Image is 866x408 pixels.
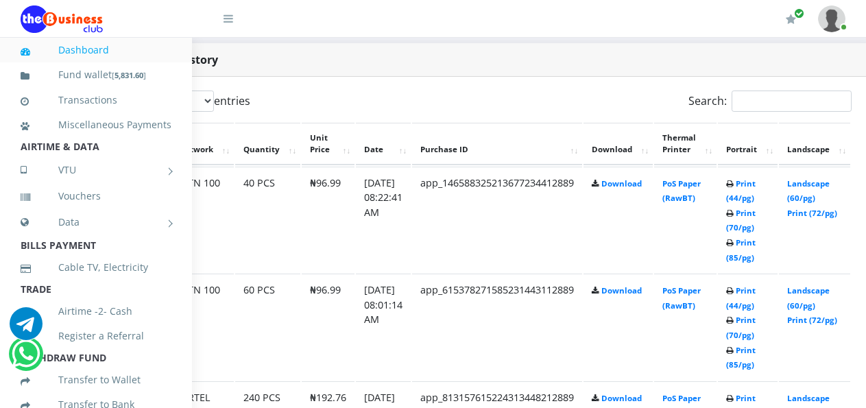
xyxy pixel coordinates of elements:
[356,123,411,165] th: Date: activate to sort column ascending
[794,8,804,19] span: Renew/Upgrade Subscription
[171,123,234,165] th: Network: activate to sort column ascending
[726,315,756,340] a: Print (70/pg)
[818,5,845,32] img: User
[302,274,354,380] td: ₦96.99
[726,208,756,233] a: Print (70/pg)
[21,320,171,352] a: Register a Referral
[10,317,43,340] a: Chat for support
[726,285,756,311] a: Print (44/pg)
[112,70,146,80] small: [ ]
[235,274,300,380] td: 60 PCS
[235,123,300,165] th: Quantity: activate to sort column ascending
[21,296,171,327] a: Airtime -2- Cash
[21,364,171,396] a: Transfer to Wallet
[21,153,171,187] a: VTU
[21,109,171,141] a: Miscellaneous Payments
[718,123,778,165] th: Portrait: activate to sort column ascending
[601,393,642,403] a: Download
[21,5,103,33] img: Logo
[584,123,653,165] th: Download: activate to sort column ascending
[654,123,717,165] th: Thermal Printer: activate to sort column ascending
[787,178,830,204] a: Landscape (60/pg)
[787,285,830,311] a: Landscape (60/pg)
[21,59,171,91] a: Fund wallet[5,831.60]
[21,84,171,116] a: Transactions
[356,167,411,273] td: [DATE] 08:22:41 AM
[601,285,642,296] a: Download
[412,274,582,380] td: app_615378271585231443112889
[21,34,171,66] a: Dashboard
[688,91,852,112] label: Search:
[356,274,411,380] td: [DATE] 08:01:14 AM
[21,180,171,212] a: Vouchers
[726,178,756,204] a: Print (44/pg)
[115,70,143,80] b: 5,831.60
[786,14,796,25] i: Renew/Upgrade Subscription
[302,167,354,273] td: ₦96.99
[302,123,354,165] th: Unit Price: activate to sort column ascending
[412,167,582,273] td: app_146588325213677234412889
[726,345,756,370] a: Print (85/pg)
[787,315,837,325] a: Print (72/pg)
[12,348,40,370] a: Chat for support
[726,237,756,263] a: Print (85/pg)
[21,252,171,283] a: Cable TV, Electricity
[134,91,250,112] label: Show entries
[21,205,171,239] a: Data
[662,285,701,311] a: PoS Paper (RawBT)
[171,274,234,380] td: MTN 100
[732,91,852,112] input: Search:
[662,178,701,204] a: PoS Paper (RawBT)
[235,167,300,273] td: 40 PCS
[412,123,582,165] th: Purchase ID: activate to sort column ascending
[787,208,837,218] a: Print (72/pg)
[601,178,642,189] a: Download
[171,167,234,273] td: MTN 100
[779,123,850,165] th: Landscape: activate to sort column ascending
